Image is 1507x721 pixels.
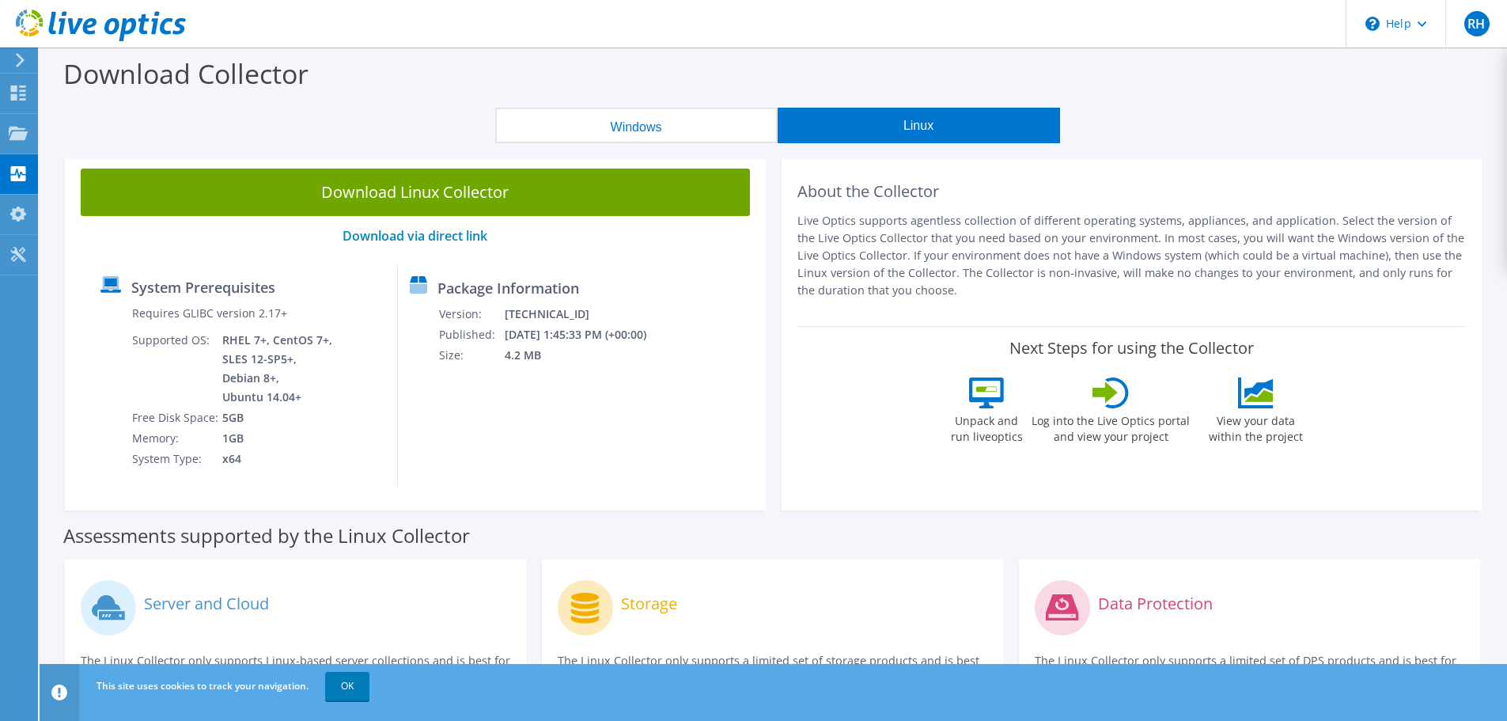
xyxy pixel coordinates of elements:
[504,345,668,366] td: 4.2 MB
[1098,596,1213,612] label: Data Protection
[1365,17,1380,31] svg: \n
[131,330,222,408] td: Supported OS:
[131,279,275,295] label: System Prerequisites
[131,428,222,449] td: Memory:
[63,528,470,544] label: Assessments supported by the Linux Collector
[1198,408,1312,445] label: View your data within the project
[778,108,1060,143] button: Linux
[504,304,668,324] td: [TECHNICAL_ID]
[144,596,269,612] label: Server and Cloud
[1031,408,1191,445] label: Log into the Live Optics portal and view your project
[63,55,309,92] label: Download Collector
[131,449,222,469] td: System Type:
[97,679,309,693] span: This site uses cookies to track your navigation.
[797,212,1467,299] p: Live Optics supports agentless collection of different operating systems, appliances, and applica...
[132,305,287,321] label: Requires GLIBC version 2.17+
[81,652,510,687] p: The Linux Collector only supports Linux-based server collections and is best for environments whe...
[222,449,335,469] td: x64
[797,182,1467,201] h2: About the Collector
[495,108,778,143] button: Windows
[81,169,750,216] a: Download Linux Collector
[325,672,369,700] a: OK
[1035,652,1464,687] p: The Linux Collector only supports a limited set of DPS products and is best for environments wher...
[950,408,1023,445] label: Unpack and run liveoptics
[222,428,335,449] td: 1GB
[438,345,504,366] td: Size:
[343,227,487,245] a: Download via direct link
[1009,339,1254,358] label: Next Steps for using the Collector
[438,304,504,324] td: Version:
[621,596,677,612] label: Storage
[437,280,579,296] label: Package Information
[504,324,668,345] td: [DATE] 1:45:33 PM (+00:00)
[438,324,504,345] td: Published:
[222,330,335,408] td: RHEL 7+, CentOS 7+, SLES 12-SP5+, Debian 8+, Ubuntu 14.04+
[558,652,987,687] p: The Linux Collector only supports a limited set of storage products and is best for environments ...
[131,408,222,428] td: Free Disk Space:
[222,408,335,428] td: 5GB
[1464,11,1490,36] span: RH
